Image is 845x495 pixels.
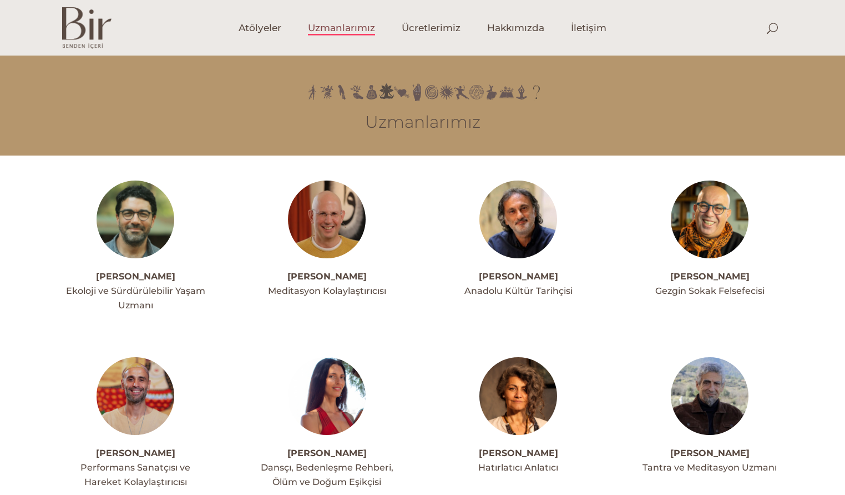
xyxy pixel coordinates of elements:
[96,271,175,282] a: [PERSON_NAME]
[671,181,748,258] img: alinakiprofil--300x300.jpg
[402,22,461,34] span: Ücretlerimiz
[479,271,558,282] a: [PERSON_NAME]
[478,462,558,473] span: Hatırlatıcı Anlatıcı
[239,22,281,34] span: Atölyeler
[479,357,557,435] img: arbilprofilfoto-300x300.jpg
[268,286,386,296] span: Meditasyon Kolaylaştırıcısı
[288,181,366,258] img: meditasyon-ahmet-1-300x300.jpg
[97,181,174,258] img: ahmetacarprofil--300x300.jpg
[642,462,777,473] span: Tantra ve Meditasyon Uzmanı
[96,448,175,458] a: [PERSON_NAME]
[479,181,557,258] img: Ali_Canip_Olgunlu_003_copy-300x300.jpg
[261,462,393,487] span: Dansçı, Bedenleşme Rehberi, Ölüm ve Doğum Eşikçisi
[571,22,606,34] span: İletişim
[655,286,765,296] span: Gezgin Sokak Felsefecisi
[80,462,190,487] span: Performans Sanatçısı ve Hareket Kolaylaştırıcısı
[288,357,366,435] img: amberprofil1-300x300.jpg
[62,112,783,132] h3: Uzmanlarımız
[97,357,174,435] img: alperakprofil-300x300.jpg
[670,448,750,458] a: [PERSON_NAME]
[66,286,205,311] span: Ekoloji ve Sürdürülebilir Yaşam Uzmanı
[308,22,375,34] span: Uzmanlarımız
[479,448,558,458] a: [PERSON_NAME]
[287,271,367,282] a: [PERSON_NAME]
[671,357,748,435] img: Koray_Arham_Mincinozlu_002_copy-300x300.jpg
[287,448,367,458] a: [PERSON_NAME]
[487,22,544,34] span: Hakkımızda
[464,286,573,296] span: Anadolu Kültür Tarihçisi
[670,271,750,282] a: [PERSON_NAME]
